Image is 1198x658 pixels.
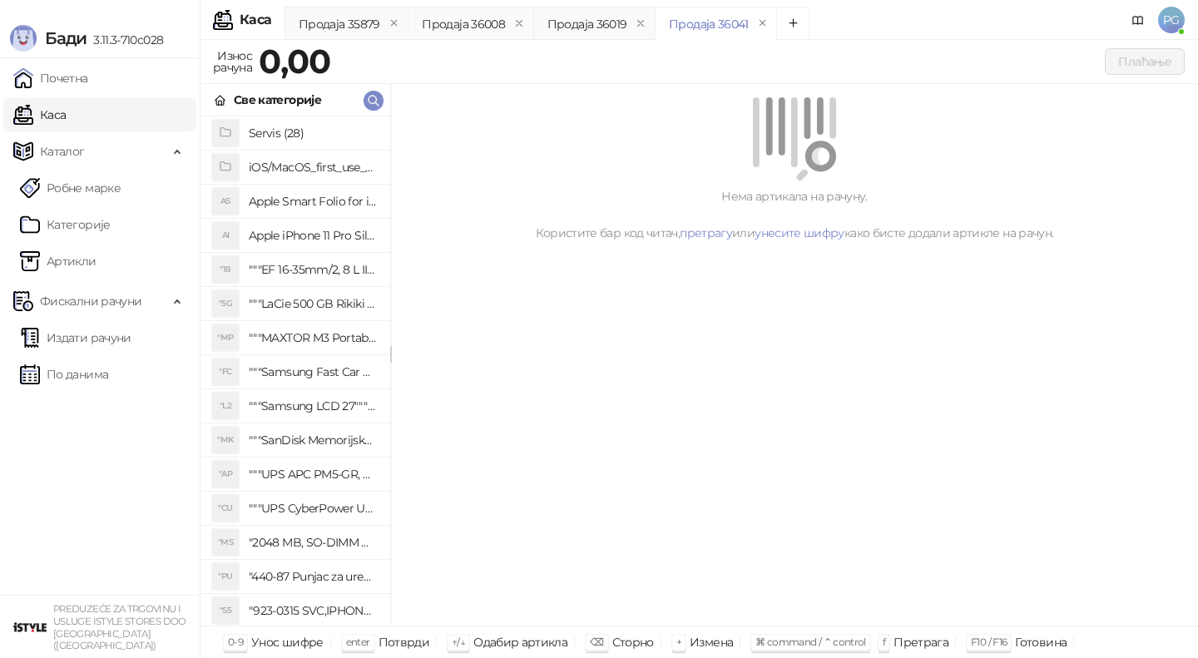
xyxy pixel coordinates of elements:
div: Продаја 36019 [547,15,627,33]
div: Све категорије [234,91,321,109]
button: remove [384,17,405,31]
div: Износ рачуна [210,45,255,78]
span: PG [1158,7,1185,33]
div: Нема артикала на рачуну. Користите бар код читач, или како бисте додали артикле на рачун. [411,187,1178,242]
button: remove [752,17,774,31]
div: Потврди [379,631,430,653]
div: Измена [690,631,733,653]
span: Каталог [40,135,85,168]
div: AS [212,188,239,215]
div: Одабир артикла [473,631,567,653]
button: remove [508,17,530,31]
div: "MP [212,324,239,351]
div: Продаја 35879 [299,15,380,33]
a: Каса [13,98,66,131]
h4: """Samsung Fast Car Charge Adapter, brzi auto punja_, boja crna""" [249,359,377,385]
h4: "440-87 Punjac za uredjaje sa micro USB portom 4/1, Stand." [249,563,377,590]
div: "AP [212,461,239,487]
a: Издати рачуни [20,321,131,354]
span: F10 / F16 [971,636,1007,648]
div: "FC [212,359,239,385]
h4: """LaCie 500 GB Rikiki USB 3.0 / Ultra Compact & Resistant aluminum / USB 3.0 / 2.5""""""" [249,290,377,317]
a: Документација [1125,7,1151,33]
span: ⌘ command / ⌃ control [755,636,866,648]
h4: """EF 16-35mm/2, 8 L III USM""" [249,256,377,283]
h4: Apple Smart Folio for iPad mini (A17 Pro) - Sage [249,188,377,215]
small: PREDUZEĆE ZA TRGOVINU I USLUGE ISTYLE STORES DOO [GEOGRAPHIC_DATA] ([GEOGRAPHIC_DATA]) [53,603,186,651]
div: "MK [212,427,239,453]
a: По данима [20,358,108,391]
button: remove [630,17,651,31]
a: Робне марке [20,171,121,205]
h4: """SanDisk Memorijska kartica 256GB microSDXC sa SD adapterom SDSQXA1-256G-GN6MA - Extreme PLUS, ... [249,427,377,453]
div: "5G [212,290,239,317]
img: 64x64-companyLogo-77b92cf4-9946-4f36-9751-bf7bb5fd2c7d.png [13,611,47,644]
h4: Apple iPhone 11 Pro Silicone Case - Black [249,222,377,249]
span: enter [346,636,370,648]
div: Сторно [612,631,654,653]
a: унесите шифру [755,225,844,240]
h4: """MAXTOR M3 Portable 2TB 2.5"""" crni eksterni hard disk HX-M201TCB/GM""" [249,324,377,351]
div: "18 [212,256,239,283]
strong: 0,00 [259,41,330,82]
div: Унос шифре [251,631,324,653]
div: Продаја 36041 [669,15,749,33]
div: AI [212,222,239,249]
button: Add tab [776,7,809,40]
a: Почетна [13,62,88,95]
a: ArtikliАртикли [20,245,97,278]
div: "L2 [212,393,239,419]
div: "S5 [212,597,239,624]
h4: """UPS CyberPower UT650EG, 650VA/360W , line-int., s_uko, desktop""" [249,495,377,522]
div: "CU [212,495,239,522]
div: Готовина [1015,631,1067,653]
div: Каса [240,13,271,27]
div: grid [200,116,390,626]
div: "PU [212,563,239,590]
span: ⌫ [590,636,603,648]
h4: "2048 MB, SO-DIMM DDRII, 667 MHz, Napajanje 1,8 0,1 V, Latencija CL5" [249,529,377,556]
div: Претрага [894,631,948,653]
img: Logo [10,25,37,52]
span: 3.11.3-710c028 [87,32,163,47]
h4: """Samsung LCD 27"""" C27F390FHUXEN""" [249,393,377,419]
div: "MS [212,529,239,556]
span: f [883,636,885,648]
button: Плаћање [1105,48,1185,75]
h4: iOS/MacOS_first_use_assistance (4) [249,154,377,181]
span: Фискални рачуни [40,284,141,318]
h4: """UPS APC PM5-GR, Essential Surge Arrest,5 utic_nica""" [249,461,377,487]
span: 0-9 [228,636,243,648]
a: Категорије [20,208,111,241]
div: Продаја 36008 [422,15,505,33]
span: + [676,636,681,648]
span: ↑/↓ [452,636,465,648]
span: Бади [45,28,87,48]
h4: Servis (28) [249,120,377,146]
h4: "923-0315 SVC,IPHONE 5/5S BATTERY REMOVAL TRAY Držač za iPhone sa kojim se otvara display [249,597,377,624]
a: претрагу [680,225,732,240]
